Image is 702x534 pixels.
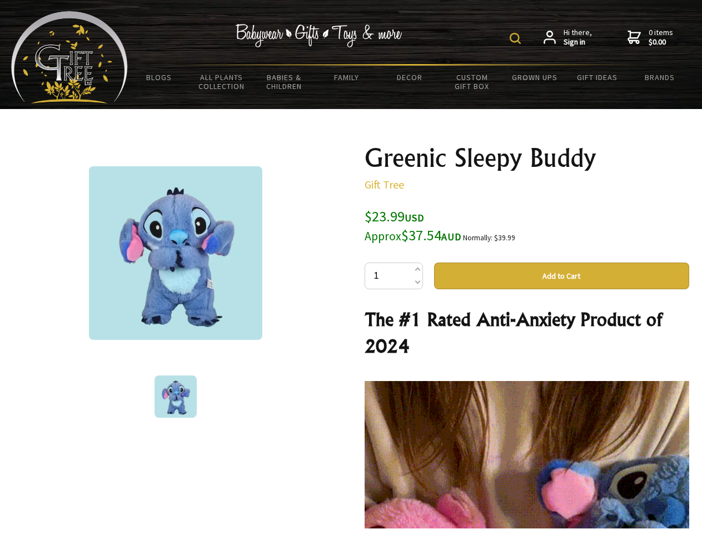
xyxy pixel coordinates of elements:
[629,66,691,89] a: Brands
[89,166,262,340] img: Greenic Sleepy Buddy
[649,37,673,47] strong: $0.00
[378,66,441,89] a: Decor
[544,28,592,47] a: Hi there,Sign in
[365,177,404,191] a: Gift Tree
[441,230,461,243] span: AUD
[365,229,401,244] small: Approx
[191,66,253,98] a: All Plants Collection
[128,66,191,89] a: BLOGS
[434,263,689,289] button: Add to Cart
[405,211,424,224] span: USD
[564,28,592,47] span: Hi there,
[463,233,515,243] small: Normally: $39.99
[649,27,673,47] span: 0 items
[510,33,521,44] img: product search
[253,66,316,98] a: Babies & Children
[236,24,402,47] img: Babywear - Gifts - Toys & more
[316,66,379,89] a: Family
[503,66,566,89] a: Grown Ups
[628,28,673,47] a: 0 items$0.00
[365,308,662,357] strong: The #1 Rated Anti-Anxiety Product of 2024
[564,37,592,47] strong: Sign in
[11,11,128,103] img: Babyware - Gifts - Toys and more...
[566,66,629,89] a: Gift Ideas
[365,145,689,171] h1: Greenic Sleepy Buddy
[155,375,197,418] img: Greenic Sleepy Buddy
[441,66,504,98] a: Custom Gift Box
[365,207,461,244] span: $23.99 $37.54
